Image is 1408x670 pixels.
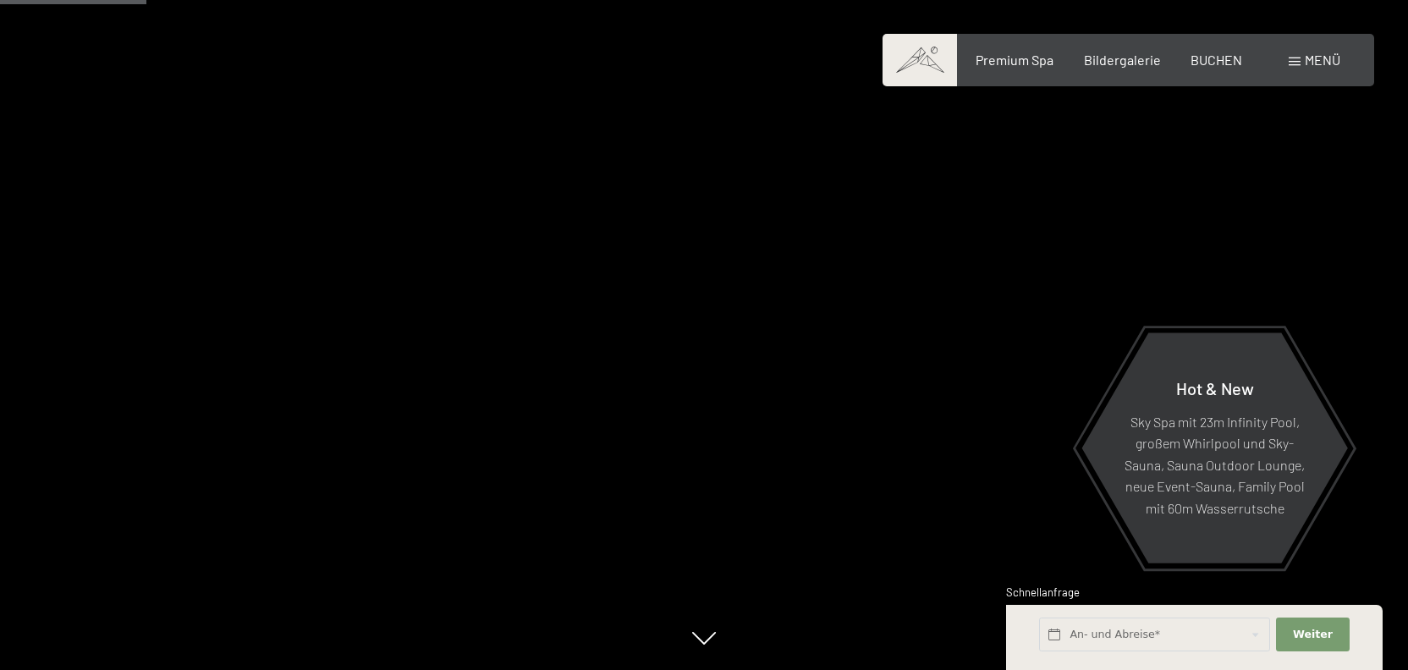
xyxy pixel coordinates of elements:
span: Schnellanfrage [1006,585,1080,599]
p: Sky Spa mit 23m Infinity Pool, großem Whirlpool und Sky-Sauna, Sauna Outdoor Lounge, neue Event-S... [1123,410,1306,519]
span: Hot & New [1176,377,1254,398]
button: Weiter [1276,618,1349,652]
span: Menü [1305,52,1340,68]
a: Hot & New Sky Spa mit 23m Infinity Pool, großem Whirlpool und Sky-Sauna, Sauna Outdoor Lounge, ne... [1081,332,1349,564]
a: Bildergalerie [1084,52,1161,68]
a: BUCHEN [1191,52,1242,68]
a: Premium Spa [976,52,1053,68]
span: Weiter [1293,627,1333,642]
